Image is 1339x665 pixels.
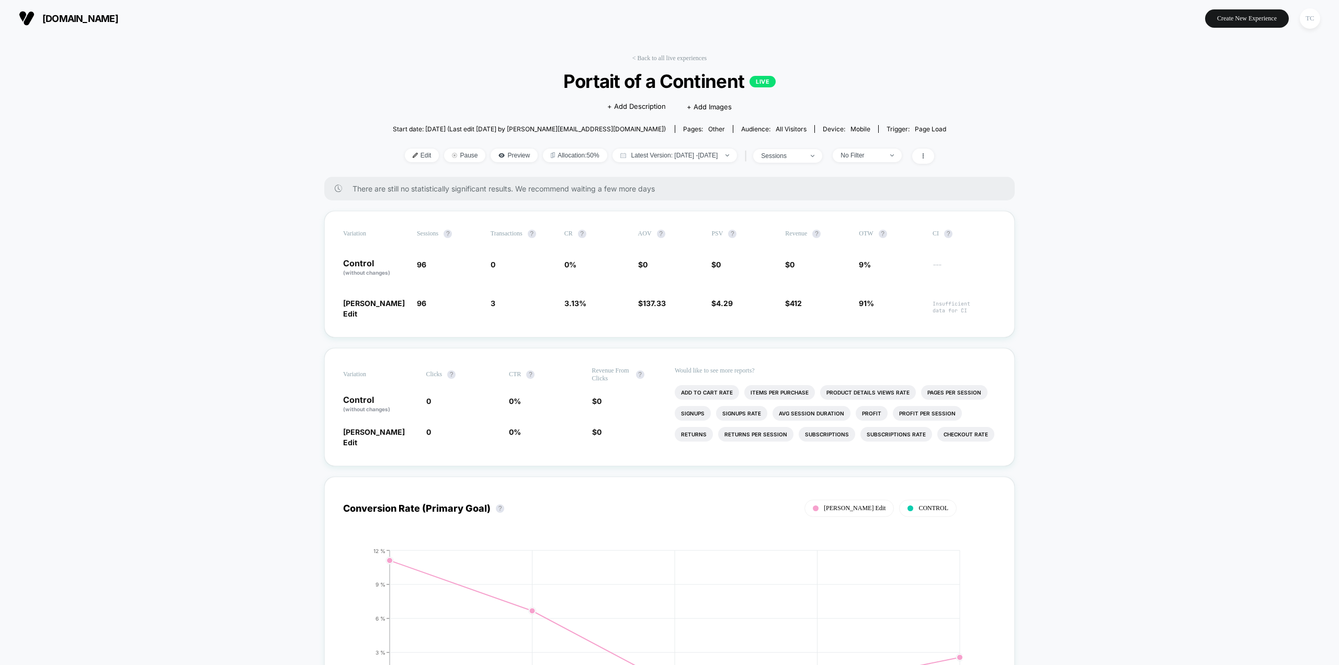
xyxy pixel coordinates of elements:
[728,230,736,238] button: ?
[343,427,405,447] span: [PERSON_NAME] Edit
[799,427,855,442] li: Subscriptions
[19,10,35,26] img: Visually logo
[933,230,990,238] span: CI
[638,299,666,308] span: $
[444,149,485,162] span: Pause
[859,299,874,308] span: 91%
[890,154,894,156] img: end
[376,615,385,621] tspan: 6 %
[643,299,666,308] span: 137.33
[716,406,767,421] li: Signups Rate
[687,103,732,111] span: + Add Images
[444,230,452,238] button: ?
[937,427,994,442] li: Checkout Rate
[343,230,401,238] span: Variation
[564,230,573,238] span: CR
[711,299,733,308] span: $
[643,260,648,269] span: 0
[491,149,538,162] span: Preview
[343,406,390,412] span: (without changes)
[850,125,870,133] span: mobile
[675,385,739,400] li: Add To Cart Rate
[543,149,607,162] span: Allocation: 50%
[675,427,713,442] li: Returns
[741,125,807,133] div: Audience:
[711,230,723,238] span: PSV
[564,260,576,269] span: 0 %
[716,260,721,269] span: 0
[638,260,648,269] span: $
[592,367,631,382] span: Revenue From Clicks
[413,153,418,158] img: edit
[597,397,602,405] span: 0
[373,547,385,554] tspan: 12 %
[592,427,602,436] span: $
[620,153,626,158] img: calendar
[744,385,815,400] li: Items Per Purchase
[860,427,932,442] li: Subscriptions Rate
[812,230,821,238] button: ?
[657,230,665,238] button: ?
[675,406,711,421] li: Signups
[526,370,535,379] button: ?
[893,406,962,421] li: Profit Per Session
[1300,8,1320,29] div: TC
[716,299,733,308] span: 4.29
[343,396,416,413] p: Control
[16,10,121,27] button: [DOMAIN_NAME]
[421,70,919,92] span: Portait of a Continent
[675,367,996,375] p: Would like to see more reports?
[551,152,555,158] img: rebalance
[632,54,707,62] a: < Back to all live experiences
[376,581,385,587] tspan: 9 %
[790,299,802,308] span: 412
[718,427,793,442] li: Returns Per Session
[607,102,666,112] span: + Add Description
[343,299,405,318] span: [PERSON_NAME] Edit
[859,230,916,238] span: OTW
[683,125,725,133] div: Pages:
[417,260,426,269] span: 96
[1297,8,1323,29] button: TC
[944,230,952,238] button: ?
[353,184,994,193] span: There are still no statistically significant results. We recommend waiting a few more days
[417,230,438,238] span: Sessions
[491,230,523,238] span: Transactions
[879,230,887,238] button: ?
[638,230,652,238] span: AOV
[636,370,644,379] button: ?
[343,367,401,382] span: Variation
[776,125,807,133] span: All Visitors
[1205,9,1289,28] button: Create New Experience
[820,385,916,400] li: Product Details Views Rate
[564,299,586,308] span: 3.13 %
[376,649,385,655] tspan: 3 %
[742,149,753,164] span: |
[509,427,521,436] span: 0 %
[343,269,390,276] span: (without changes)
[933,300,996,319] span: Insufficient data for CI
[773,406,850,421] li: Avg Session Duration
[814,125,878,133] span: Device:
[491,260,495,269] span: 0
[790,260,795,269] span: 0
[417,299,426,308] span: 96
[887,125,946,133] div: Trigger:
[496,504,504,513] button: ?
[915,125,946,133] span: Page Load
[856,406,888,421] li: Profit
[933,262,996,277] span: ---
[725,154,729,156] img: end
[750,76,776,87] p: LIVE
[612,149,737,162] span: Latest Version: [DATE] - [DATE]
[592,397,602,405] span: $
[528,230,536,238] button: ?
[785,260,795,269] span: $
[509,370,521,378] span: CTR
[426,370,442,378] span: Clicks
[393,125,666,133] span: Start date: [DATE] (Last edit [DATE] by [PERSON_NAME][EMAIL_ADDRESS][DOMAIN_NAME])
[426,427,431,436] span: 0
[578,230,586,238] button: ?
[841,152,882,159] div: No Filter
[761,152,803,160] div: sessions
